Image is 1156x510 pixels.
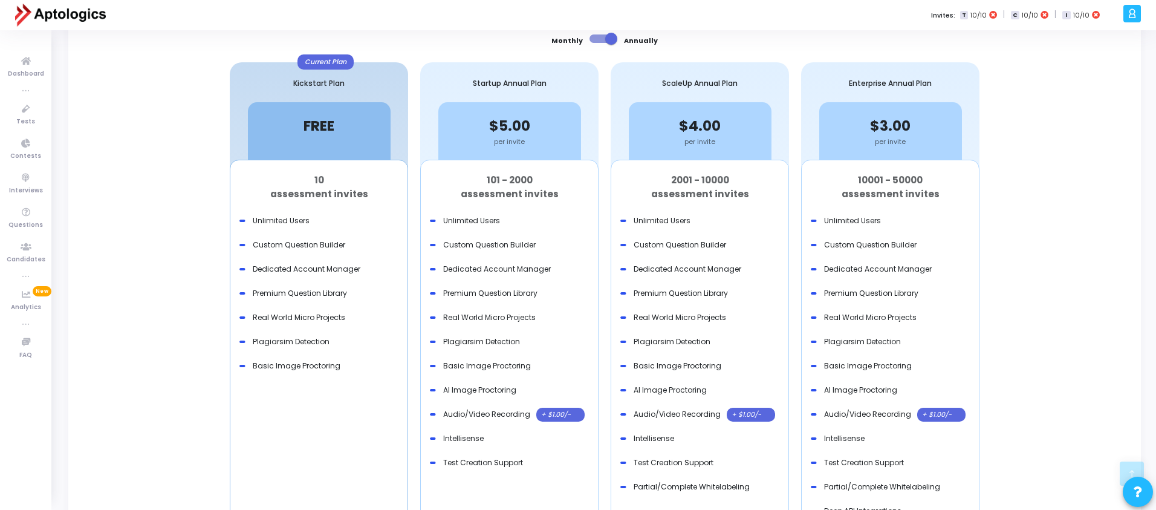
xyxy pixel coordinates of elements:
[634,482,750,492] div: Partial/Complete Whitelabeling
[634,409,721,420] div: Audio/Video Recording
[824,312,917,323] div: Real World Micro Projects
[931,10,955,21] label: Invites:
[824,433,865,444] div: Intellisense
[253,336,330,347] div: Plagiarsim Detection
[443,433,484,444] div: Intellisense
[960,11,968,20] span: T
[624,36,658,45] b: Annually
[1003,8,1005,21] span: |
[634,312,726,323] div: Real World Micro Projects
[801,62,979,102] div: Enterprise Annual Plan
[15,3,106,27] img: logo
[634,288,728,299] div: Premium Question Library
[824,288,918,299] div: Premium Question Library
[33,286,51,296] span: New
[870,116,911,136] span: $3.00
[443,240,536,250] div: Custom Question Builder
[634,215,690,226] div: Unlimited Users
[634,336,710,347] div: Plagiarsim Detection
[443,264,551,275] div: Dedicated Account Manager
[8,220,43,230] span: Questions
[7,255,45,265] span: Candidates
[824,409,911,420] div: Audio/Video Recording
[297,54,354,70] div: Current Plan
[819,137,962,147] div: per invite
[824,215,881,226] div: Unlimited Users
[824,240,917,250] div: Custom Question Builder
[1062,11,1070,20] span: I
[438,137,581,147] div: per invite
[1011,11,1019,20] span: C
[634,361,721,371] div: Basic Image Proctoring
[443,361,531,371] div: Basic Image Proctoring
[239,160,398,209] div: 10 assessment invites
[430,160,589,209] div: 101 - 2000 assessment invites
[824,264,932,275] div: Dedicated Account Manager
[19,350,32,361] span: FAQ
[629,137,771,147] div: per invite
[9,186,43,196] span: Interviews
[824,336,901,347] div: Plagiarsim Detection
[824,482,940,492] div: Partial/Complete Whitelabeling
[970,10,987,21] span: 10/10
[824,361,912,371] div: Basic Image Proctoring
[824,385,897,396] div: AI Image Proctoring
[8,69,44,79] span: Dashboard
[811,160,970,209] div: 10001 - 50000 assessment invites
[443,385,516,396] div: AI Image Proctoring
[917,408,966,422] div: + $1.00/-
[620,160,779,209] div: 2001 - 10000 assessment invites
[634,433,674,444] div: Intellisense
[727,408,775,422] div: + $1.00/-
[253,215,310,226] div: Unlimited Users
[304,116,334,136] span: FREE
[443,215,500,226] div: Unlimited Users
[634,385,707,396] div: AI Image Proctoring
[443,336,520,347] div: Plagiarsim Detection
[253,240,345,250] div: Custom Question Builder
[824,457,904,468] div: Test Creation Support
[679,116,721,136] span: $4.00
[443,457,523,468] div: Test Creation Support
[1022,10,1038,21] span: 10/10
[1073,10,1089,21] span: 10/10
[230,62,408,102] div: Kickstart Plan
[16,117,35,127] span: Tests
[1054,8,1056,21] span: |
[611,62,789,102] div: ScaleUp Annual Plan
[551,36,583,45] b: Monthly
[253,264,360,275] div: Dedicated Account Manager
[11,302,41,313] span: Analytics
[443,312,536,323] div: Real World Micro Projects
[253,361,340,371] div: Basic Image Proctoring
[634,240,726,250] div: Custom Question Builder
[634,264,741,275] div: Dedicated Account Manager
[10,151,41,162] span: Contests
[443,288,537,299] div: Premium Question Library
[634,457,713,468] div: Test Creation Support
[536,408,585,422] div: + $1.00/-
[420,62,599,102] div: Startup Annual Plan
[253,288,347,299] div: Premium Question Library
[489,116,530,136] span: $5.00
[443,409,530,420] div: Audio/Video Recording
[253,312,345,323] div: Real World Micro Projects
